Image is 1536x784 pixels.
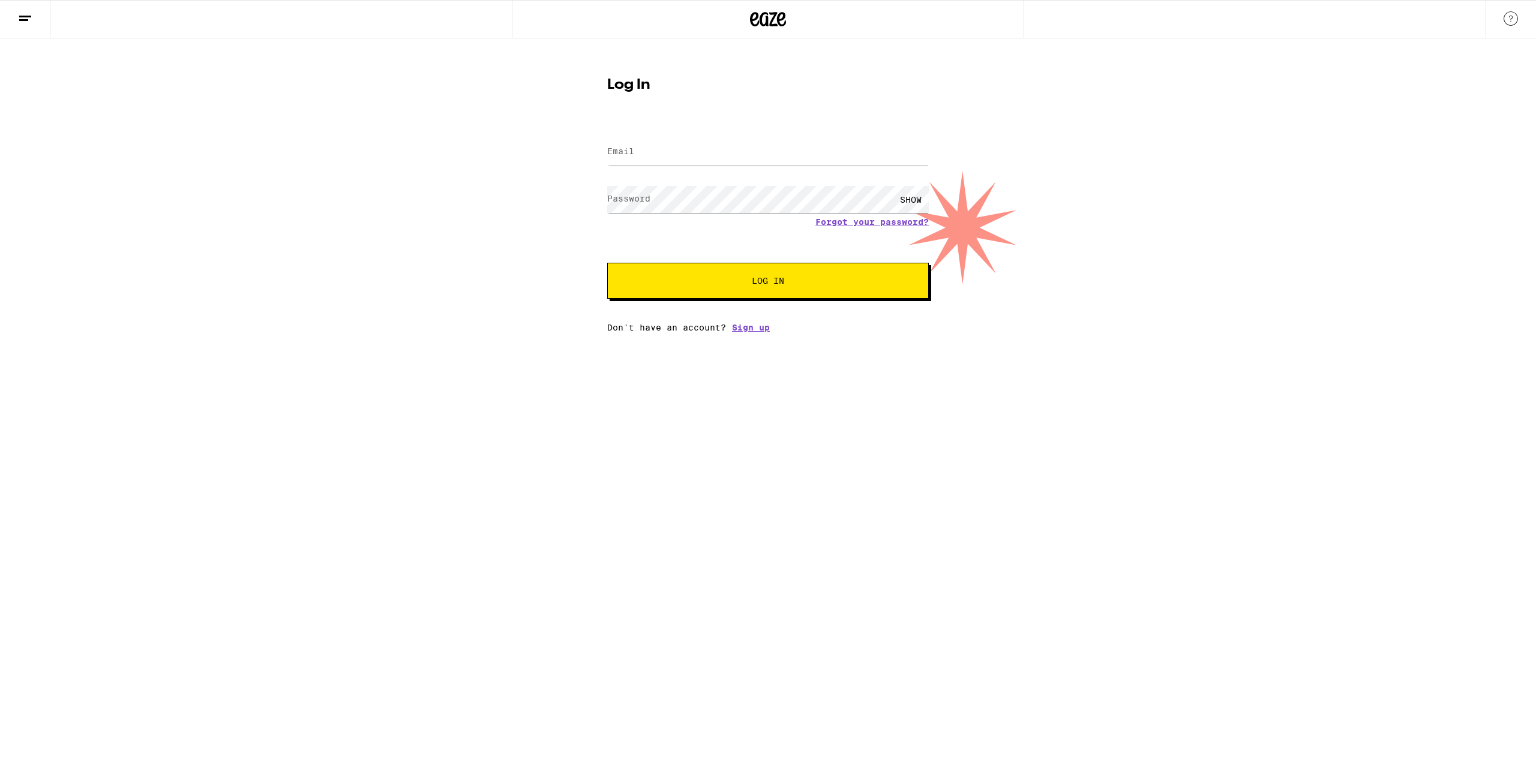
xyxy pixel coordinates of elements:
[607,139,929,166] input: Email
[607,194,650,203] label: Password
[893,186,929,213] div: SHOW
[7,8,86,18] span: Hi. Need any help?
[607,263,929,299] button: Log In
[607,146,634,156] label: Email
[752,277,784,285] span: Log In
[732,323,770,332] a: Sign up
[815,217,929,227] a: Forgot your password?
[607,78,929,92] h1: Log In
[607,323,929,332] div: Don't have an account?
